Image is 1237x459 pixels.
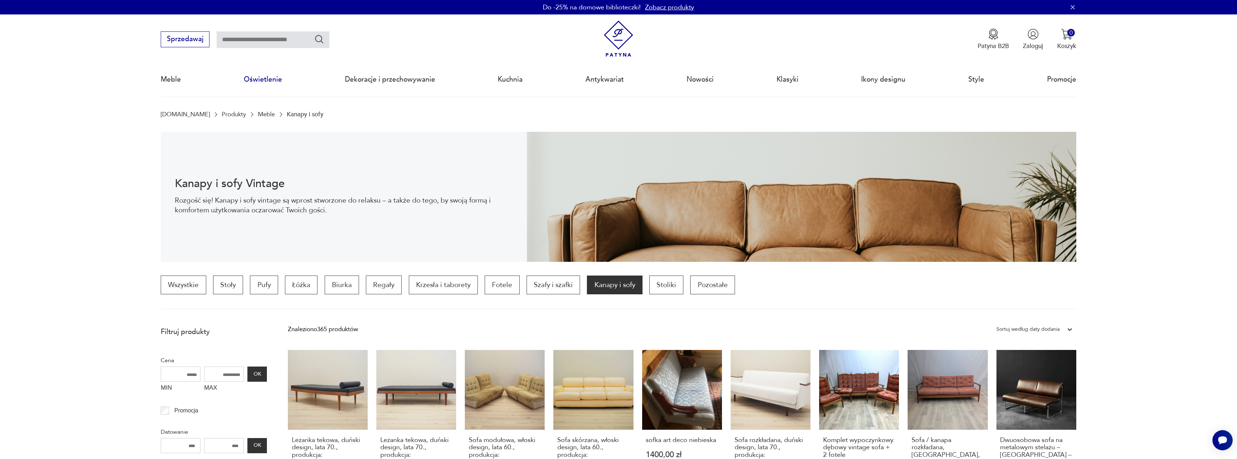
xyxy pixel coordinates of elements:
[204,382,244,395] label: MAX
[258,111,275,118] a: Meble
[587,276,642,294] a: Kanapy i sofy
[498,63,523,96] a: Kuchnia
[161,111,210,118] a: [DOMAIN_NAME]
[247,367,267,382] button: OK
[690,276,735,294] a: Pozostałe
[1067,29,1075,36] div: 0
[1023,42,1043,50] p: Zaloguj
[161,63,181,96] a: Meble
[244,63,282,96] a: Oświetlenie
[978,29,1009,50] button: Patyna B2B
[645,3,694,12] a: Zobacz produkty
[161,327,267,337] p: Filtruj produkty
[1212,430,1233,450] iframe: Smartsupp widget button
[1061,29,1072,40] img: Ikona koszyka
[247,438,267,453] button: OK
[968,63,984,96] a: Style
[823,437,895,459] h3: Komplet wypoczynkowy dębowy vintage sofa + 2 fotele
[288,325,358,334] div: Znaleziono 365 produktów
[485,276,519,294] a: Fotele
[1028,29,1039,40] img: Ikonka użytkownika
[861,63,905,96] a: Ikony designu
[988,29,999,40] img: Ikona medalu
[527,132,1076,262] img: 4dcd11543b3b691785adeaf032051535.jpg
[314,34,325,44] button: Szukaj
[161,276,206,294] a: Wszystkie
[213,276,243,294] a: Stoły
[1057,42,1076,50] p: Koszyk
[646,437,718,444] h3: sofka art deco niebieska
[1047,63,1076,96] a: Promocje
[161,356,267,365] p: Cena
[174,406,198,415] p: Promocja
[996,325,1060,334] div: Sortuj według daty dodania
[345,63,435,96] a: Dekoracje i przechowywanie
[161,382,200,395] label: MIN
[161,427,267,437] p: Datowanie
[287,111,323,118] p: Kanapy i sofy
[285,276,317,294] a: Łóżka
[1057,29,1076,50] button: 0Koszyk
[687,63,714,96] a: Nowości
[585,63,624,96] a: Antykwariat
[777,63,799,96] a: Klasyki
[366,276,402,294] a: Regały
[646,451,718,459] p: 1400,00 zł
[543,3,641,12] p: Do -25% na domowe biblioteczki!
[409,276,478,294] a: Krzesła i taborety
[1023,29,1043,50] button: Zaloguj
[978,42,1009,50] p: Patyna B2B
[600,21,637,57] img: Patyna - sklep z meblami i dekoracjami vintage
[175,178,513,189] h1: Kanapy i sofy Vintage
[161,37,209,43] a: Sprzedawaj
[978,29,1009,50] a: Ikona medaluPatyna B2B
[649,276,683,294] a: Stoliki
[175,196,513,215] p: Rozgość się! Kanapy i sofy vintage są wprost stworzone do relaksu – a także do tego, by swoją for...
[222,111,246,118] a: Produkty
[250,276,278,294] a: Pufy
[325,276,359,294] a: Biurka
[161,31,209,47] button: Sprzedawaj
[527,276,580,294] a: Szafy i szafki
